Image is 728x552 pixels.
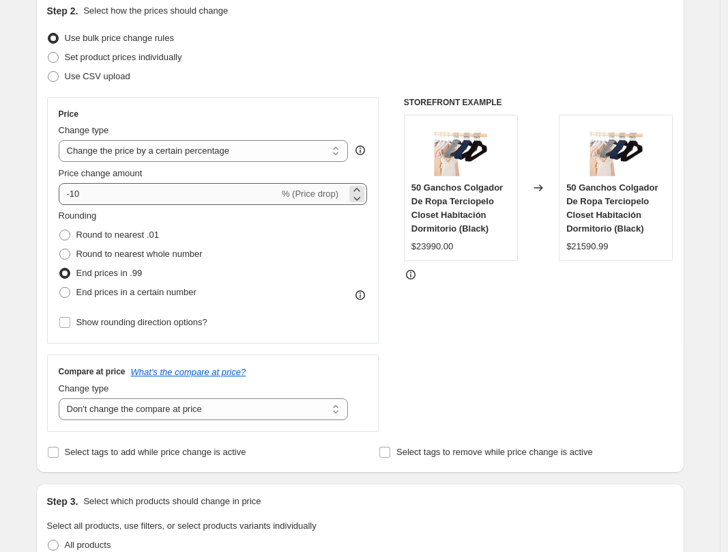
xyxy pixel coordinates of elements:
[59,109,78,120] h3: Price
[404,97,673,108] h6: STOREFRONT EXAMPLE
[83,4,228,18] p: Select how the prices should change
[59,366,126,377] h3: Compare at price
[65,52,182,62] span: Set product prices individually
[589,122,643,177] img: 50-ganchos-colgador-de-ropa-terciopelo-closet-habitacion-dormitorio-746803_80x.jpg
[411,240,453,253] div: $23990.00
[76,268,143,278] span: End prices in .99
[59,183,279,205] input: -15
[83,495,261,508] p: Select which products should change in price
[566,240,608,253] div: $21590.99
[76,230,159,240] span: Round to nearest .01
[131,367,246,377] button: What's the compare at price?
[433,122,488,177] img: 50-ganchos-colgador-de-ropa-terciopelo-closet-habitacion-dormitorio-746803_80x.jpg
[76,287,196,297] span: End prices in a certain number
[47,4,78,18] h2: Step 2.
[65,33,174,43] span: Use bulk price change rules
[65,447,246,457] span: Select tags to add while price change is active
[76,249,203,259] span: Round to nearest whole number
[47,521,317,531] span: Select all products, use filters, or select products variants individually
[353,143,367,157] div: help
[282,189,338,199] span: % (Price drop)
[65,71,130,81] span: Use CSV upload
[59,168,143,178] span: Price change amount
[566,182,658,234] span: 50 Ganchos Colgador De Ropa Terciopelo Closet Habitación Dormitorio (Black)
[65,540,111,550] span: All products
[59,383,109,394] span: Change type
[47,495,78,508] h2: Step 3.
[59,210,97,221] span: Rounding
[76,317,207,327] span: Show rounding direction options?
[59,125,109,135] span: Change type
[411,182,503,234] span: 50 Ganchos Colgador De Ropa Terciopelo Closet Habitación Dormitorio (Black)
[396,447,593,457] span: Select tags to remove while price change is active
